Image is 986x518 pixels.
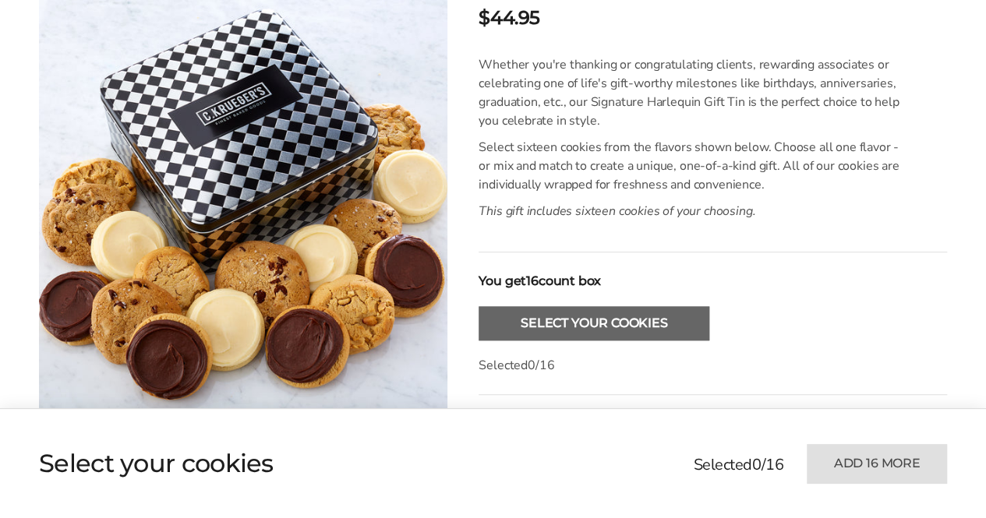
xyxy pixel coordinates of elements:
[528,357,535,374] span: 0
[479,138,905,194] p: Select sixteen cookies from the flavors shown below. Choose all one flavor - or mix and match to ...
[526,273,539,288] span: 16
[765,454,783,475] span: 16
[479,272,601,291] strong: You get count box
[479,4,539,32] p: $44.95
[693,453,783,477] p: Selected /
[539,357,555,374] span: 16
[752,454,762,475] span: 0
[479,306,709,340] button: Select Your Cookies
[479,356,947,375] p: Selected /
[479,55,905,130] p: Whether you're thanking or congratulating clients, rewarding associates or celebrating one of lif...
[479,203,755,220] i: This gift includes sixteen cookies of your choosing.
[807,444,947,484] button: Add 16 more
[12,459,161,506] iframe: Sign Up via Text for Offers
